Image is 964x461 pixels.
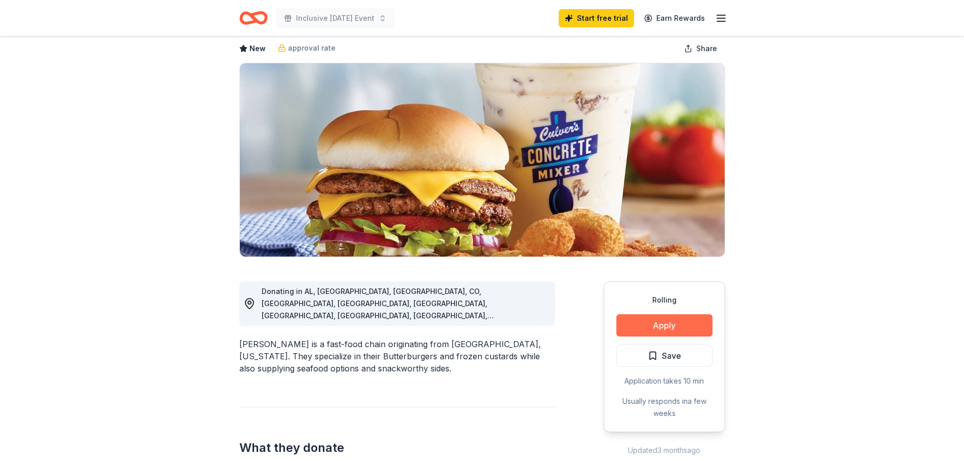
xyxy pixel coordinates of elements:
a: approval rate [278,42,336,54]
span: approval rate [288,42,336,54]
a: Home [239,6,268,30]
button: Inclusive [DATE] Event [276,8,395,28]
a: Start free trial [559,9,634,27]
span: Donating in AL, [GEOGRAPHIC_DATA], [GEOGRAPHIC_DATA], CO, [GEOGRAPHIC_DATA], [GEOGRAPHIC_DATA], [... [262,287,494,393]
h2: What they donate [239,440,555,456]
button: Apply [616,314,712,337]
div: Rolling [616,294,712,306]
button: Save [616,345,712,367]
span: Inclusive [DATE] Event [296,12,374,24]
span: Save [662,349,681,362]
div: Usually responds in a few weeks [616,395,712,420]
a: Earn Rewards [638,9,711,27]
span: New [249,43,266,55]
img: Image for Culver's [240,63,725,257]
div: Application takes 10 min [616,375,712,387]
span: Share [696,43,717,55]
div: [PERSON_NAME] is a fast-food chain originating from [GEOGRAPHIC_DATA], [US_STATE]. They specializ... [239,338,555,374]
div: Updated 3 months ago [604,444,725,456]
button: Share [676,38,725,59]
